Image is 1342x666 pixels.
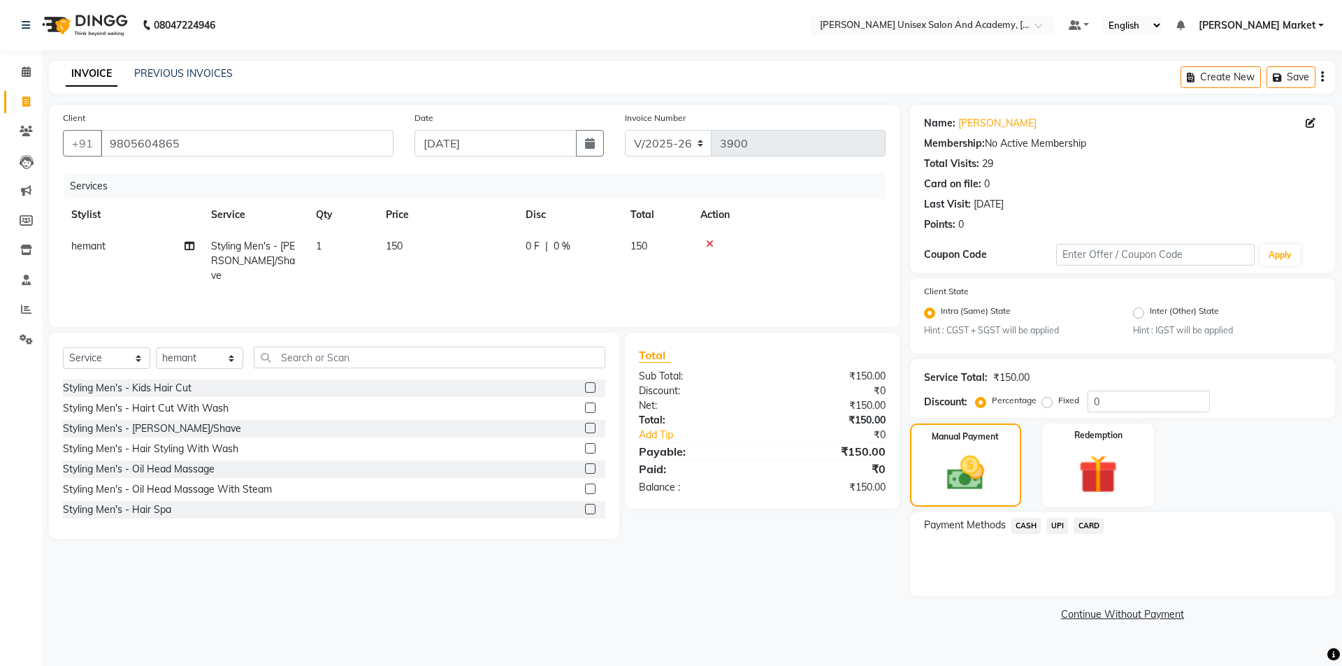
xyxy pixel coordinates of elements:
button: +91 [63,130,102,157]
div: Styling Men's - Hair Spa [63,502,171,517]
div: Styling Men's - Hair Styling With Wash [63,442,238,456]
div: Discount: [924,395,967,410]
th: Price [377,199,517,231]
span: CASH [1011,518,1041,534]
span: [PERSON_NAME] Market [1199,18,1315,33]
span: Payment Methods [924,518,1006,533]
span: | [545,239,548,254]
label: Percentage [992,394,1037,407]
div: Paid: [628,461,762,477]
input: Search by Name/Mobile/Email/Code [101,130,394,157]
span: Styling Men's - [PERSON_NAME]/Shave [211,240,295,282]
img: _gift.svg [1067,450,1130,498]
label: Intra (Same) State [941,305,1011,321]
div: ₹150.00 [762,413,895,428]
button: Save [1267,66,1315,88]
th: Action [692,199,886,231]
th: Service [203,199,308,231]
img: _cash.svg [935,451,996,494]
input: Search or Scan [254,347,605,368]
a: INVOICE [66,61,117,87]
a: [PERSON_NAME] [958,116,1037,131]
div: ₹0 [762,384,895,398]
div: Services [64,173,896,199]
div: ₹150.00 [762,480,895,495]
div: Styling Men's - Oil Head Massage [63,462,215,477]
img: logo [36,6,131,45]
th: Disc [517,199,622,231]
div: ₹150.00 [762,443,895,460]
div: Total: [628,413,762,428]
label: Manual Payment [932,430,999,443]
div: Points: [924,217,955,232]
span: UPI [1046,518,1068,534]
div: Payable: [628,443,762,460]
div: Total Visits: [924,157,979,171]
div: ₹150.00 [993,370,1030,385]
div: Coupon Code [924,247,1056,262]
div: Service Total: [924,370,988,385]
div: ₹150.00 [762,369,895,384]
div: [DATE] [974,197,1004,212]
div: Net: [628,398,762,413]
label: Invoice Number [625,112,686,124]
span: Total [639,348,671,363]
span: CARD [1074,518,1104,534]
label: Fixed [1058,394,1079,407]
div: Name: [924,116,955,131]
a: PREVIOUS INVOICES [134,67,233,80]
div: 0 [984,177,990,191]
div: Discount: [628,384,762,398]
button: Apply [1260,245,1300,266]
a: Add Tip [628,428,784,442]
span: 150 [630,240,647,252]
div: Balance : [628,480,762,495]
label: Date [414,112,433,124]
div: Styling Men's - Hairt Cut With Wash [63,401,229,416]
b: 08047224946 [154,6,215,45]
label: Client [63,112,85,124]
div: ₹0 [762,461,895,477]
label: Inter (Other) State [1150,305,1219,321]
small: Hint : IGST will be applied [1133,324,1321,337]
th: Qty [308,199,377,231]
span: 0 % [554,239,570,254]
label: Client State [924,285,969,298]
div: Last Visit: [924,197,971,212]
div: No Active Membership [924,136,1321,151]
div: ₹0 [784,428,895,442]
div: Card on file: [924,177,981,191]
span: 150 [386,240,403,252]
small: Hint : CGST + SGST will be applied [924,324,1112,337]
button: Create New [1181,66,1261,88]
div: 29 [982,157,993,171]
th: Total [622,199,692,231]
th: Stylist [63,199,203,231]
span: 1 [316,240,322,252]
div: ₹150.00 [762,398,895,413]
div: Styling Men's - [PERSON_NAME]/Shave [63,421,241,436]
div: Membership: [924,136,985,151]
span: 0 F [526,239,540,254]
a: Continue Without Payment [913,607,1332,622]
div: Sub Total: [628,369,762,384]
span: hemant [71,240,106,252]
div: Styling Men's - Kids Hair Cut [63,381,192,396]
label: Redemption [1074,429,1123,442]
div: 0 [958,217,964,232]
div: Styling Men's - Oil Head Massage With Steam [63,482,272,497]
input: Enter Offer / Coupon Code [1056,244,1255,266]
